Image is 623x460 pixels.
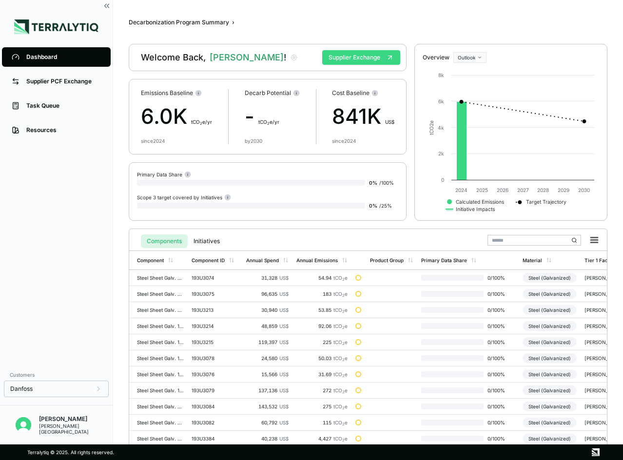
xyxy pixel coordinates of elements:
div: Steel (Galvanized) [523,305,577,315]
div: Steel (Galvanized) [523,353,577,363]
span: tCO e [333,403,348,409]
div: Scope 3 target covered by Initiatives [137,193,231,201]
div: 193U3075 [192,291,238,297]
div: Component [137,257,164,263]
div: 841K [332,101,394,132]
div: 6.0K [141,101,212,132]
tspan: 2 [428,123,434,126]
div: Steel Sheet Galv. 1,55 x 1200 x 3000mm [137,387,184,393]
div: since 2024 [141,138,165,144]
span: tCO e [333,355,348,361]
span: 0 / 100 % [484,275,515,281]
span: US$ [279,387,289,393]
button: Components [141,234,188,248]
text: 6k [438,98,444,104]
span: tCO e [333,339,348,345]
span: / 25 % [379,203,392,209]
div: 31,328 [246,275,289,281]
div: Steel Sheet Galv. 0,85 x 1200 x 3000mm [137,275,184,281]
div: 137,136 [246,387,289,393]
div: Steel Sheet Galv. 1,25 x 1100 x 2550mm [137,339,184,345]
text: Target Trajectory [526,199,566,205]
div: Customers [4,369,109,381]
div: 15,566 [246,371,289,377]
div: 48,859 [246,323,289,329]
div: Resources [26,126,101,134]
div: Component ID [192,257,225,263]
div: Tier 1 Facility [584,257,617,263]
div: 193U3213 [192,307,238,313]
div: Steel Sheet Galv. 1,25 x 1100 x 2550mm [137,355,184,361]
div: Steel Sheet Galv. 0,95 x 1200 x 3000mm [137,307,184,313]
sub: 2 [342,326,345,330]
div: Annual Emissions [296,257,338,263]
div: Steel (Galvanized) [523,337,577,347]
text: 2027 [517,187,529,193]
span: 0 / 100 % [484,436,515,441]
div: 143,532 [246,403,289,409]
sub: 2 [342,422,345,426]
div: 193U3384 [192,436,238,441]
div: Steel (Galvanized) [523,321,577,331]
div: [PERSON_NAME] [GEOGRAPHIC_DATA] [39,423,113,435]
sub: 2 [342,309,345,314]
div: 92.06 [296,323,348,329]
div: 53.85 [296,307,348,313]
div: Steel (Galvanized) [523,289,577,299]
span: US$ [279,436,289,441]
div: Annual Spend [246,257,279,263]
sub: 2 [342,406,345,410]
div: 54.94 [296,275,348,281]
text: 2026 [497,187,508,193]
span: tCO e [333,371,348,377]
text: 8k [438,72,444,78]
span: › [232,19,234,26]
div: Decarb Potential [245,89,300,97]
text: Initiative Impacts [456,206,495,212]
div: 40,238 [246,436,289,441]
span: 0 / 100 % [484,420,515,425]
img: Felipe Said [16,417,31,433]
div: 50.03 [296,355,348,361]
div: Decarbonization Program Summary [129,19,229,26]
div: 24,580 [246,355,289,361]
div: Steel (Galvanized) [523,273,577,283]
span: tCO e [333,323,348,329]
span: tCO e [333,307,348,313]
div: Steel Sheet Galv. 2,25 x 1000 x 1300mm [137,403,184,409]
span: US$ [279,339,289,345]
span: tCO e [333,275,348,281]
div: Primary Data Share [421,257,467,263]
span: 0 / 100 % [484,355,515,361]
text: 2030 [578,187,590,193]
span: 0 / 100 % [484,387,515,393]
span: 0 / 100 % [484,371,515,377]
div: Steel Sheet Galv. 1,25 x 1200 x 3000mm [137,371,184,377]
div: 4,427 [296,436,348,441]
div: Dashboard [26,53,101,61]
sub: 2 [342,438,345,442]
div: Cost Baseline [332,89,394,97]
span: 0 % [369,180,377,186]
span: US$ [279,291,289,297]
sub: 2 [342,358,345,362]
text: tCO e [428,120,434,135]
sub: 2 [342,277,345,282]
div: 275 [296,403,348,409]
div: 193U3215 [192,339,238,345]
div: Overview [423,54,449,61]
div: 193U3078 [192,355,238,361]
span: 0 / 100 % [484,339,515,345]
div: - [245,101,300,132]
div: Steel Sheet Galv. 0,95 x 1200 x 3000mm [137,291,184,297]
div: Product Group [370,257,404,263]
div: since 2024 [332,138,356,144]
span: US$ [385,119,394,125]
button: Supplier Exchange [322,50,400,65]
text: 2k [438,151,444,156]
div: Steel Sheet Galv. 2,25 x 1200 x 1410mm [137,420,184,425]
sub: 2 [342,390,345,394]
div: Supplier PCF Exchange [26,77,101,85]
div: Steel (Galvanized) [523,434,577,443]
button: Open user button [12,413,35,437]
